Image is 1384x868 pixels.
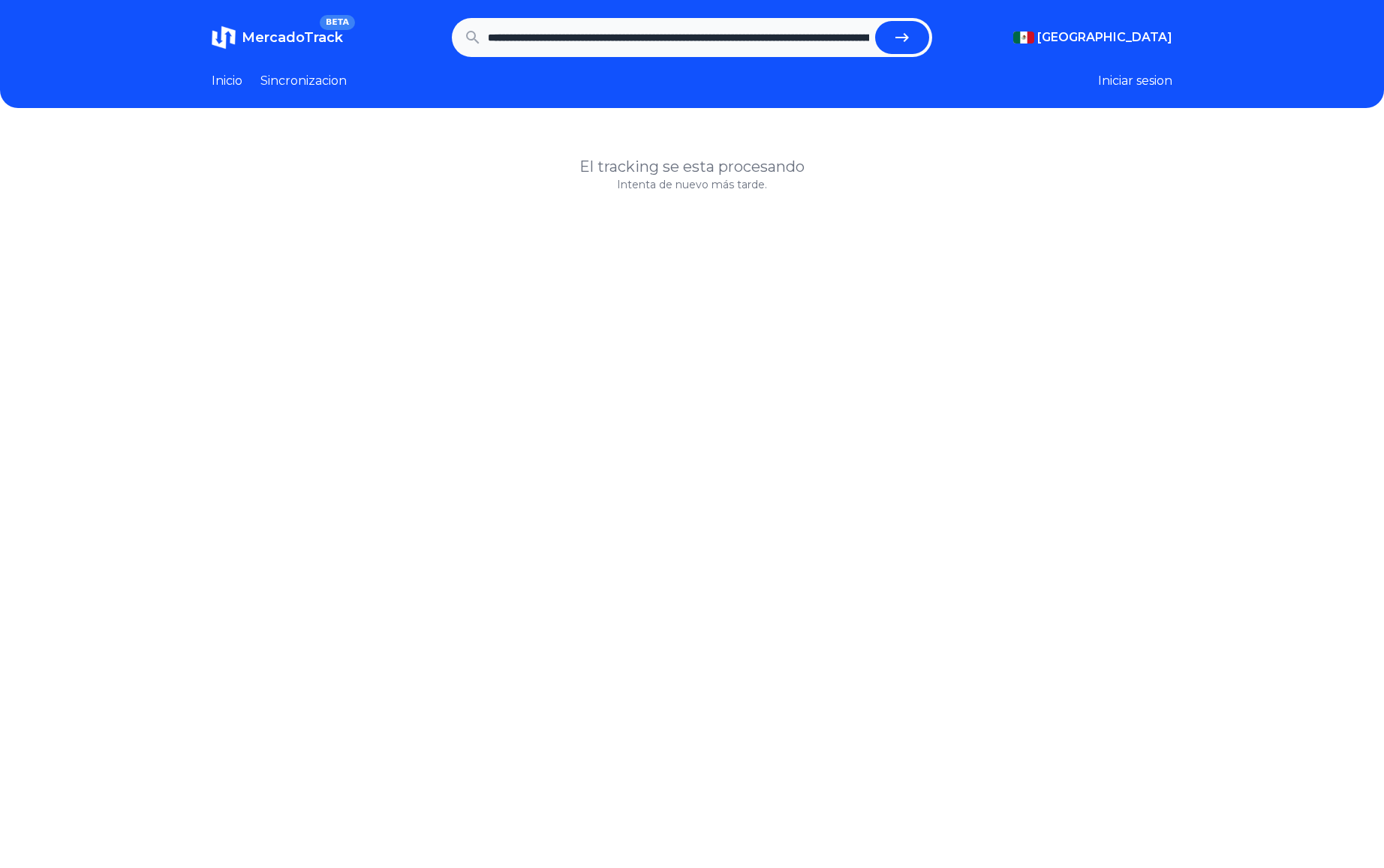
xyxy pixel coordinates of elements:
span: BETA [320,15,355,30]
a: Sincronizacion [260,72,347,90]
button: Iniciar sesion [1098,72,1172,90]
h1: El tracking se esta procesando [212,156,1172,177]
img: Mexico [1013,32,1034,44]
button: [GEOGRAPHIC_DATA] [1013,29,1172,47]
img: MercadoTrack [212,26,236,50]
a: Inicio [212,72,242,90]
p: Intenta de nuevo más tarde. [212,177,1172,192]
span: MercadoTrack [242,29,343,46]
span: [GEOGRAPHIC_DATA] [1037,29,1172,47]
a: MercadoTrackBETA [212,26,343,50]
